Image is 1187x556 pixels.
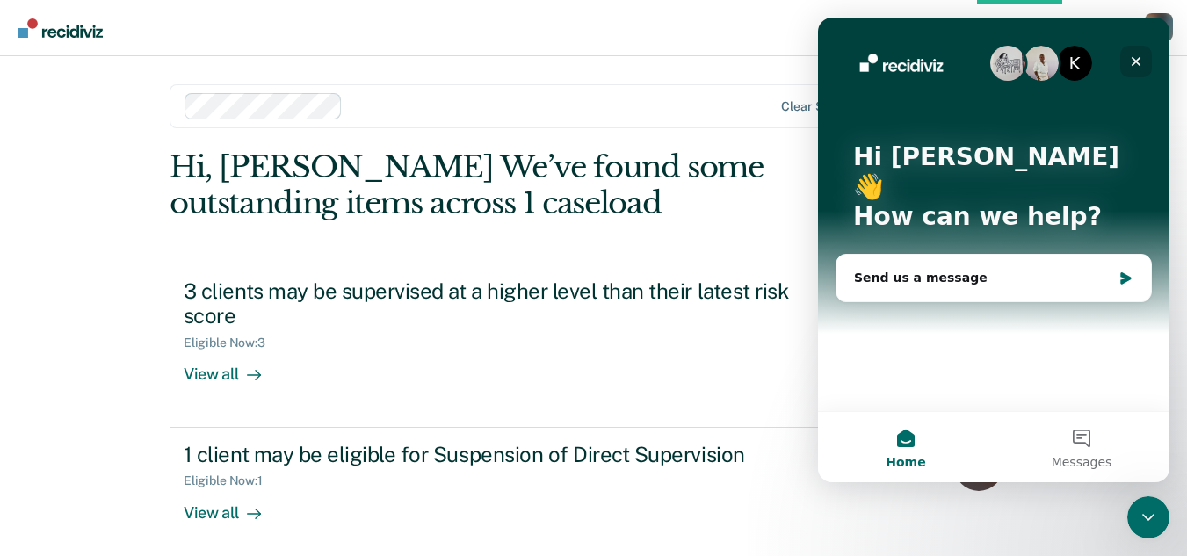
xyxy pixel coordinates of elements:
div: Hi, [PERSON_NAME] We’ve found some outstanding items across 1 caseload [170,149,848,221]
a: 3 clients may be supervised at a higher level than their latest risk scoreEligible Now:3View all [170,264,1017,428]
iframe: Intercom live chat [818,18,1169,482]
div: View all [184,488,282,523]
div: View all [184,350,282,385]
div: 1 client may be eligible for Suspension of Direct Supervision [184,442,800,467]
img: Recidiviz [18,18,103,38]
button: Profile dropdown button [1145,13,1173,41]
div: 3 clients may be supervised at a higher level than their latest risk score [184,278,800,329]
div: M V [1145,13,1173,41]
div: Eligible Now : 1 [184,473,277,488]
iframe: Intercom live chat [1127,496,1169,538]
div: Eligible Now : 3 [184,336,279,350]
div: Clear supervision officers [781,99,930,114]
